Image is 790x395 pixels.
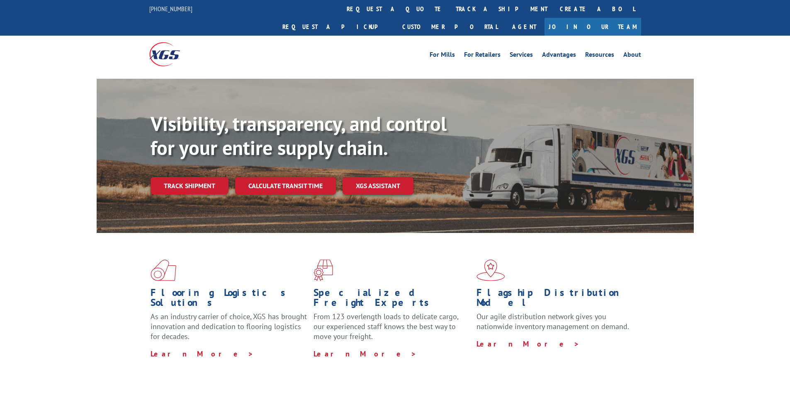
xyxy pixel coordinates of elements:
h1: Specialized Freight Experts [314,288,470,312]
a: About [623,51,641,61]
a: Services [510,51,533,61]
span: Our agile distribution network gives you nationwide inventory management on demand. [476,312,629,331]
a: Calculate transit time [235,177,336,195]
a: Join Our Team [544,18,641,36]
a: Request a pickup [276,18,396,36]
a: Learn More > [151,349,254,359]
h1: Flooring Logistics Solutions [151,288,307,312]
img: xgs-icon-focused-on-flooring-red [314,259,333,281]
a: Learn More > [314,349,417,359]
h1: Flagship Distribution Model [476,288,633,312]
b: Visibility, transparency, and control for your entire supply chain. [151,111,447,160]
p: From 123 overlength loads to delicate cargo, our experienced staff knows the best way to move you... [314,312,470,349]
a: For Retailers [464,51,501,61]
a: For Mills [430,51,455,61]
a: Advantages [542,51,576,61]
a: Track shipment [151,177,228,194]
a: Resources [585,51,614,61]
a: [PHONE_NUMBER] [149,5,192,13]
a: Agent [504,18,544,36]
span: As an industry carrier of choice, XGS has brought innovation and dedication to flooring logistics... [151,312,307,341]
img: xgs-icon-flagship-distribution-model-red [476,259,505,281]
img: xgs-icon-total-supply-chain-intelligence-red [151,259,176,281]
a: Customer Portal [396,18,504,36]
a: XGS ASSISTANT [343,177,413,195]
a: Learn More > [476,339,580,349]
